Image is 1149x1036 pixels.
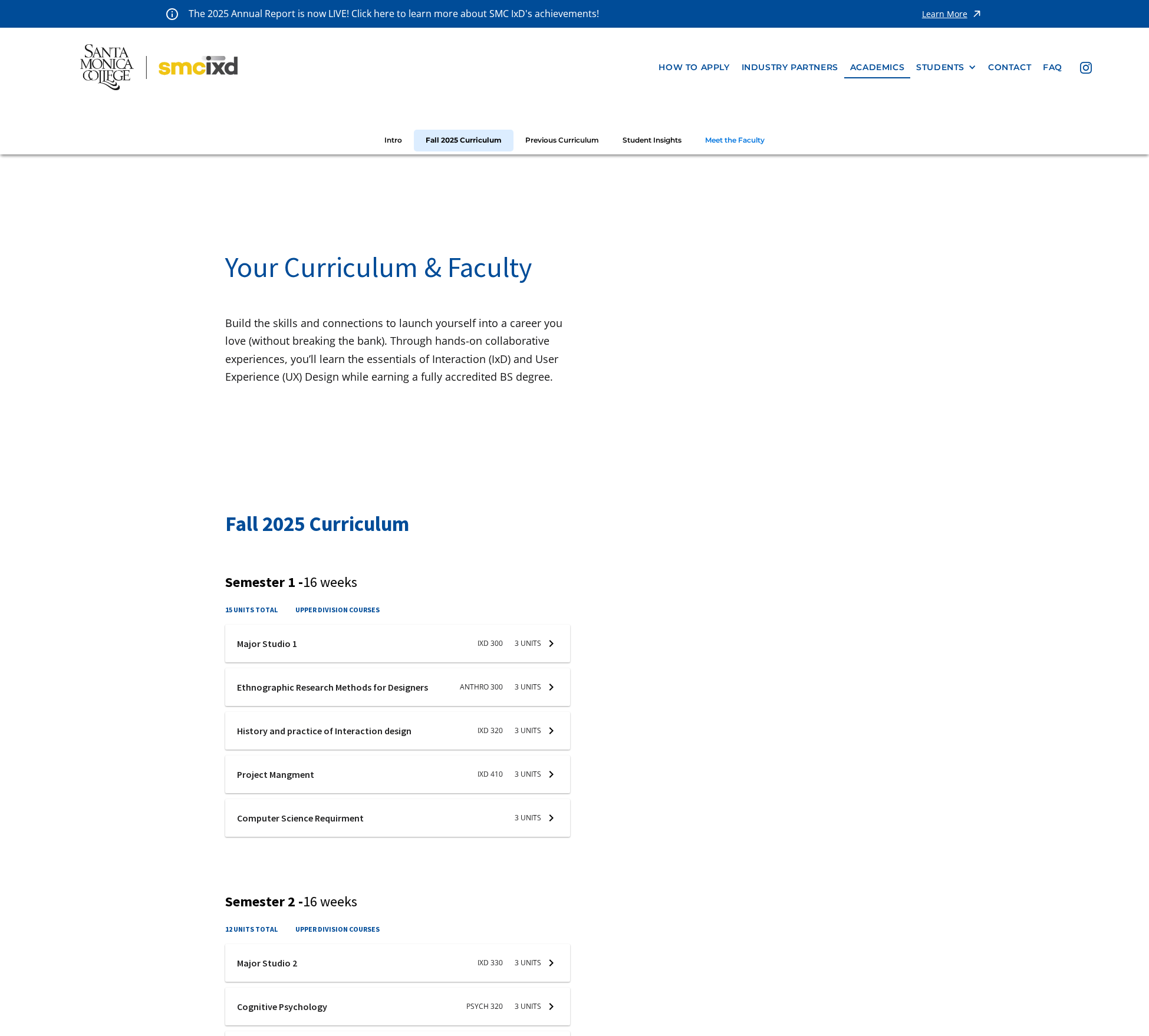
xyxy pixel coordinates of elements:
[373,130,414,151] a: Intro
[295,604,380,615] h4: upper division courses
[225,604,278,615] h4: 15 units total
[1037,57,1068,78] a: faq
[513,130,611,151] a: Previous Curriculum
[80,44,237,90] img: Santa Monica College - SMC IxD logo
[225,574,924,591] h3: Semester 1 -
[916,62,976,72] div: STUDENTS
[922,10,967,18] div: Learn More
[982,57,1037,78] a: contact
[693,130,776,151] a: Meet the Faculty
[225,314,575,386] p: Build the skills and connections to launch yourself into a career you love (without breaking the ...
[225,893,924,910] h3: Semester 2 -
[1080,62,1092,74] img: icon - instagram
[916,62,964,72] div: STUDENTS
[225,510,924,539] h2: Fall 2025 Curriculum
[295,923,380,935] h4: upper division courses
[225,923,278,935] h4: 12 units total
[653,57,735,78] a: how to apply
[611,130,693,151] a: Student Insights
[971,6,983,22] img: icon - arrow - alert
[189,6,600,22] p: The 2025 Annual Report is now LIVE! Click here to learn more about SMC IxD's achievements!
[844,57,910,78] a: Academics
[303,573,357,591] span: 16 weeks
[414,130,513,151] a: Fall 2025 Curriculum
[736,57,844,78] a: industry partners
[922,6,983,22] a: Learn More
[166,8,178,20] img: icon - information - alert
[225,249,532,285] span: Your Curriculum & Faculty
[303,892,357,910] span: 16 weeks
